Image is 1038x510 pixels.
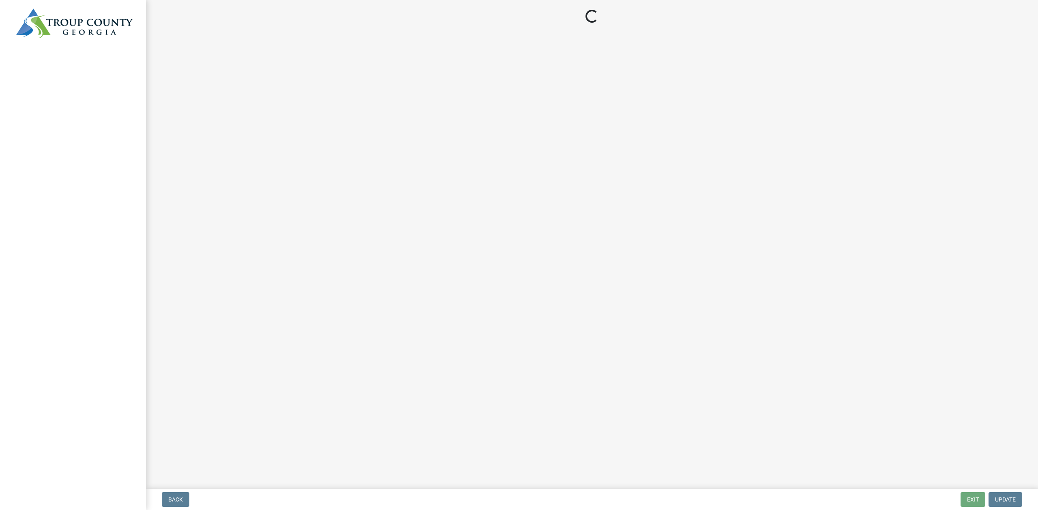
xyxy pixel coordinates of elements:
[162,492,189,507] button: Back
[995,496,1016,503] span: Update
[989,492,1022,507] button: Update
[168,496,183,503] span: Back
[961,492,985,507] button: Exit
[16,9,133,38] img: Troup County, Georgia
